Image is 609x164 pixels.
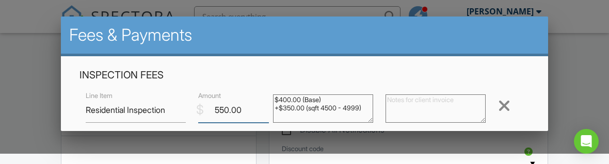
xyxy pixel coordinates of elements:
[196,101,204,119] div: $
[79,69,530,82] h4: Inspection Fees
[273,94,373,123] textarea: $400.00 (Base) +$350.00 (sqft 4500 - 4999)
[86,91,113,101] label: Line Item
[198,91,221,101] label: Amount
[69,25,540,45] h2: Fees & Payments
[574,129,599,154] div: Open Intercom Messenger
